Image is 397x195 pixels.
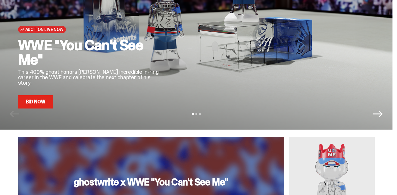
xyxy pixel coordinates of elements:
button: View slide 3 [199,113,201,115]
button: Next [373,109,383,119]
a: Bid Now [18,95,53,109]
h2: WWE "You Can't See Me" [18,38,163,67]
button: View slide 2 [195,113,197,115]
h3: ghostwrite x WWE "You Can't See Me" [74,177,228,187]
span: Auction Live Now [25,27,64,32]
p: This 400% ghost honors [PERSON_NAME] incredible in-ring career in the WWE and celebrate the next ... [18,69,163,86]
button: View slide 1 [192,113,194,115]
